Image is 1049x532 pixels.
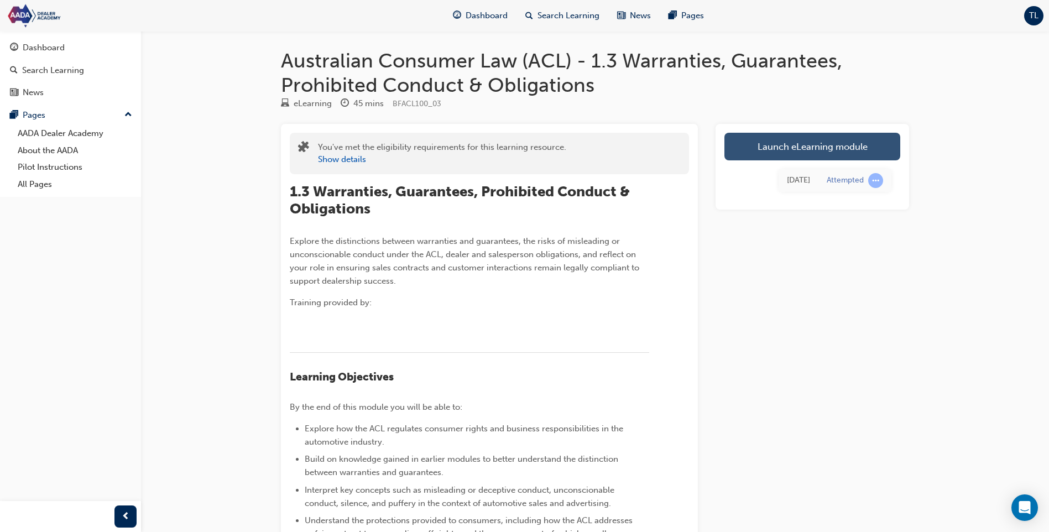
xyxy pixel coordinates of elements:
span: Build on knowledge gained in earlier modules to better understand the distinction between warrant... [305,454,620,477]
a: search-iconSearch Learning [516,4,608,27]
span: guage-icon [10,43,18,53]
span: guage-icon [453,9,461,23]
span: Explore the distinctions between warranties and guarantees, the risks of misleading or unconscion... [290,236,641,286]
div: Attempted [827,175,864,186]
span: news-icon [617,9,625,23]
span: pages-icon [669,9,677,23]
div: 45 mins [353,97,384,110]
a: news-iconNews [608,4,660,27]
a: About the AADA [13,142,137,159]
span: puzzle-icon [298,142,309,155]
div: Search Learning [22,64,84,77]
a: AADA Dealer Academy [13,125,137,142]
span: search-icon [10,66,18,76]
button: Pages [4,105,137,126]
div: You've met the eligibility requirements for this learning resource. [318,141,566,166]
div: Dashboard [23,41,65,54]
span: Explore how the ACL regulates consumer rights and business responsibilities in the automotive ind... [305,424,625,447]
div: Pages [23,109,45,122]
span: prev-icon [122,510,130,524]
span: Learning resource code [393,99,441,108]
a: guage-iconDashboard [444,4,516,27]
a: Dashboard [4,38,137,58]
a: pages-iconPages [660,4,713,27]
span: pages-icon [10,111,18,121]
span: up-icon [124,108,132,122]
span: search-icon [525,9,533,23]
span: 1.3 Warranties, Guarantees, Prohibited Conduct & Obligations [290,183,633,218]
span: learningResourceType_ELEARNING-icon [281,99,289,109]
div: Type [281,97,332,111]
div: Duration [341,97,384,111]
div: Fri Aug 15 2025 16:25:07 GMT+1000 (Australian Eastern Standard Time) [787,174,810,187]
span: clock-icon [341,99,349,109]
span: Search Learning [537,9,599,22]
span: learningRecordVerb_ATTEMPT-icon [868,173,883,188]
span: News [630,9,651,22]
span: Pages [681,9,704,22]
a: Search Learning [4,60,137,81]
span: TL [1029,9,1038,22]
a: News [4,82,137,103]
button: TL [1024,6,1043,25]
button: Show details [318,153,366,166]
span: Interpret key concepts such as misleading or deceptive conduct, unconscionable conduct, silence, ... [305,485,617,508]
div: Open Intercom Messenger [1011,494,1038,521]
a: Launch eLearning module [724,133,900,160]
span: Dashboard [466,9,508,22]
span: By the end of this module you will be able to: [290,402,462,412]
span: Training provided by: [290,298,372,307]
span: news-icon [10,88,18,98]
a: Pilot Instructions [13,159,137,176]
div: eLearning [294,97,332,110]
h1: Australian Consumer Law (ACL) - 1.3 Warranties, Guarantees, Prohibited Conduct & Obligations [281,49,909,97]
span: Learning Objectives [290,371,394,383]
img: Trak [6,3,133,28]
a: All Pages [13,176,137,193]
div: News [23,86,44,99]
button: DashboardSearch LearningNews [4,35,137,105]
